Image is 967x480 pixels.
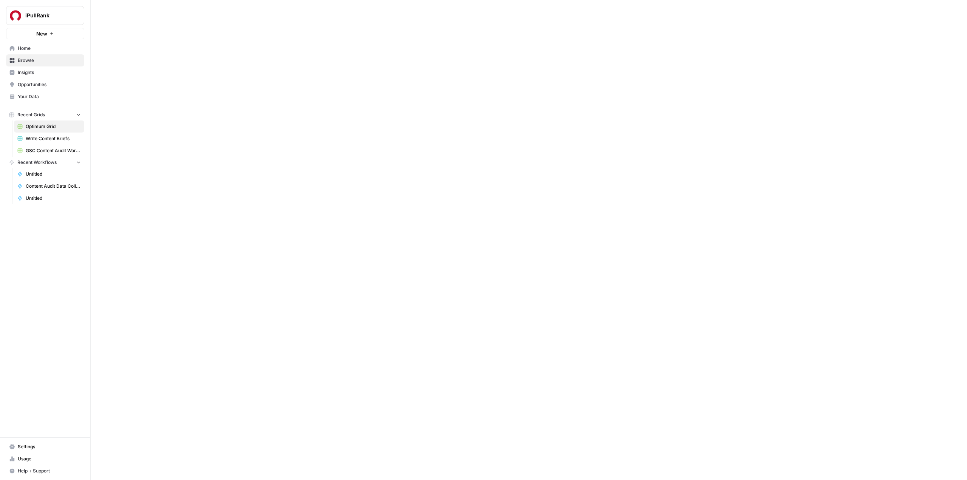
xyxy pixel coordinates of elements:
span: Usage [18,455,81,462]
button: Help + Support [6,465,84,477]
span: Content Audit Data Collection Workflow [26,183,81,190]
button: Workspace: iPullRank [6,6,84,25]
a: Untitled [14,192,84,204]
span: iPullRank [25,12,71,19]
span: Optimum Grid [26,123,81,130]
a: Insights [6,66,84,79]
a: Your Data [6,91,84,103]
span: New [36,30,47,37]
a: Settings [6,441,84,453]
button: Recent Workflows [6,157,84,168]
span: Help + Support [18,468,81,474]
a: Write Content Briefs [14,133,84,145]
button: Recent Grids [6,109,84,120]
span: Untitled [26,171,81,177]
a: Content Audit Data Collection Workflow [14,180,84,192]
span: Home [18,45,81,52]
span: Insights [18,69,81,76]
a: Opportunities [6,79,84,91]
span: Your Data [18,93,81,100]
span: GSC Content Audit Workflow [26,147,81,154]
a: Optimum Grid [14,120,84,133]
button: New [6,28,84,39]
span: Recent Grids [17,111,45,118]
a: Usage [6,453,84,465]
span: Settings [18,443,81,450]
span: Opportunities [18,81,81,88]
span: Write Content Briefs [26,135,81,142]
a: Browse [6,54,84,66]
span: Recent Workflows [17,159,57,166]
a: Home [6,42,84,54]
a: GSC Content Audit Workflow [14,145,84,157]
a: Untitled [14,168,84,180]
span: Untitled [26,195,81,202]
span: Browse [18,57,81,64]
img: iPullRank Logo [9,9,22,22]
